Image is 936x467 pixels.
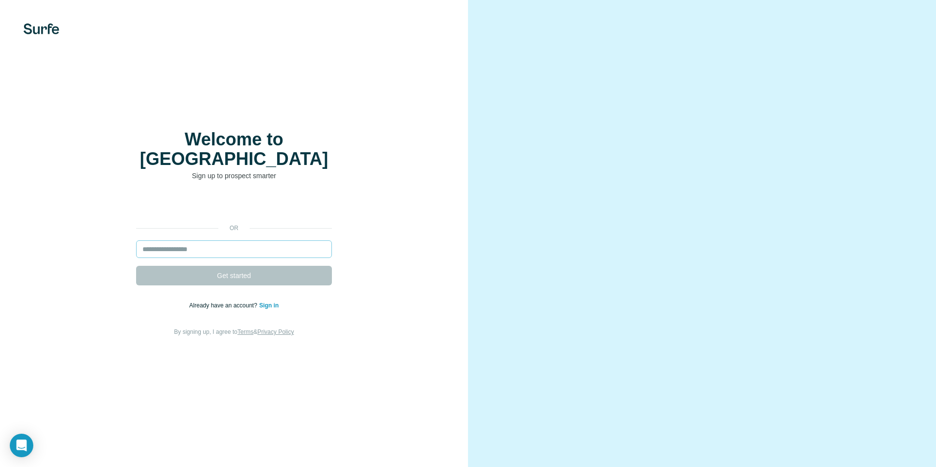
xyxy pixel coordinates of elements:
[218,224,250,233] p: or
[257,328,294,335] a: Privacy Policy
[23,23,59,34] img: Surfe's logo
[189,302,259,309] span: Already have an account?
[10,434,33,457] div: Open Intercom Messenger
[136,130,332,169] h1: Welcome to [GEOGRAPHIC_DATA]
[174,328,294,335] span: By signing up, I agree to &
[237,328,254,335] a: Terms
[259,302,279,309] a: Sign in
[136,171,332,181] p: Sign up to prospect smarter
[131,195,337,217] iframe: Sign in with Google Button
[735,10,926,133] iframe: Sign in with Google Dialog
